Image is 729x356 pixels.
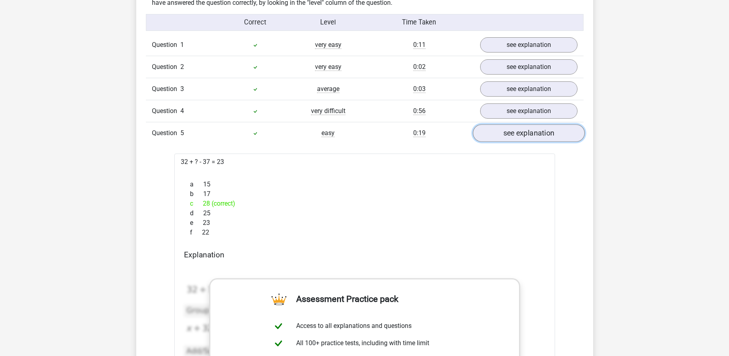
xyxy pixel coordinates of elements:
span: 0:56 [413,107,426,115]
span: average [317,85,339,93]
span: 0:03 [413,85,426,93]
span: Question [152,40,180,50]
span: d [190,208,203,218]
div: 25 [184,208,545,218]
span: 4 [180,107,184,115]
span: 0:02 [413,63,426,71]
span: 3 [180,85,184,93]
a: see explanation [473,125,584,142]
span: 5 [180,129,184,137]
h4: Explanation [184,250,545,259]
span: Question [152,106,180,116]
span: 0:19 [413,129,426,137]
a: see explanation [480,59,578,75]
a: see explanation [480,37,578,53]
div: Level [292,18,365,28]
span: 1 [180,41,184,49]
a: see explanation [480,81,578,97]
span: very difficult [311,107,345,115]
span: Question [152,84,180,94]
span: Question [152,128,180,138]
div: 23 [184,218,545,228]
span: 0:11 [413,41,426,49]
span: a [190,180,203,189]
span: easy [321,129,335,137]
span: very easy [315,41,341,49]
span: very easy [315,63,341,71]
div: 28 (correct) [184,199,545,208]
div: 22 [184,228,545,237]
a: see explanation [480,103,578,119]
div: Correct [219,18,292,28]
div: Time Taken [364,18,474,28]
span: 2 [180,63,184,71]
span: e [190,218,203,228]
span: Question [152,62,180,72]
span: b [190,189,203,199]
div: 15 [184,180,545,189]
span: f [190,228,202,237]
span: c [190,199,203,208]
div: 17 [184,189,545,199]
